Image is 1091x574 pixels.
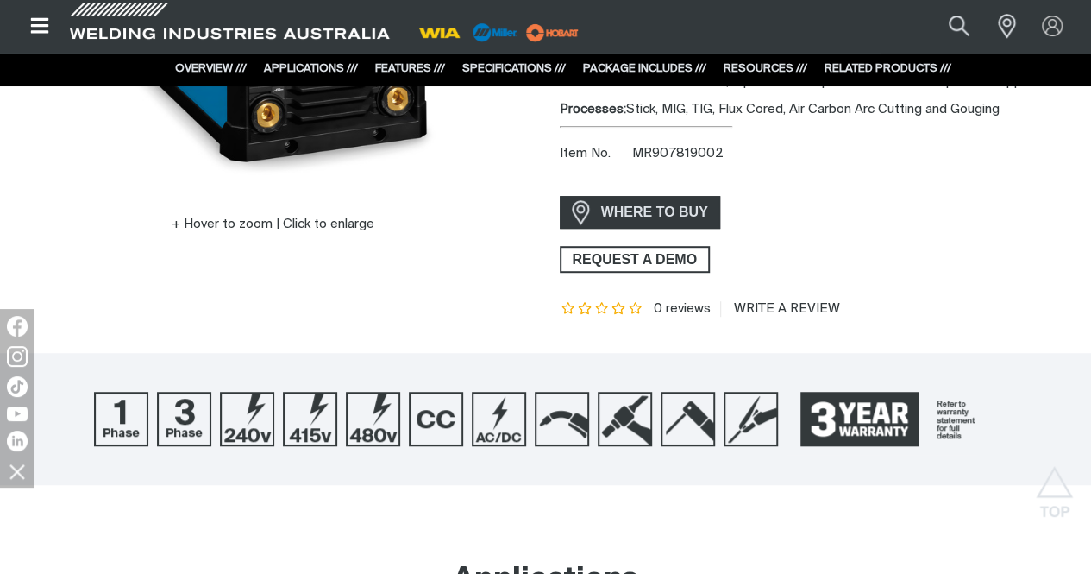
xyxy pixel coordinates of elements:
[560,196,721,228] a: WHERE TO BUY
[720,301,840,317] a: WRITE A REVIEW
[7,346,28,367] img: Instagram
[7,376,28,397] img: TikTok
[632,147,724,160] span: MR907819002
[560,246,710,274] a: REQUEST A DEMO
[598,392,652,446] img: TIG
[560,144,630,164] span: Item No.
[3,457,32,486] img: hide socials
[583,63,706,74] a: PACKAGE INCLUDES ///
[521,20,584,46] img: miller
[7,316,28,337] img: Facebook
[908,7,988,46] input: Search product name or item no.
[472,392,526,446] img: AC/DC
[653,302,710,315] span: 0 reviews
[930,7,988,46] button: Search products
[346,392,400,446] img: 480V
[825,63,951,74] a: RELATED PRODUCTS ///
[560,303,644,315] span: Rating: {0}
[462,63,566,74] a: SPECIFICATIONS ///
[787,383,997,454] a: 3 Year Warranty
[560,100,1078,120] div: Stick, MIG, TIG, Flux Cored, Air Carbon Arc Cutting and Gouging
[264,63,358,74] a: APPLICATIONS ///
[561,246,708,274] span: REQUEST A DEMO
[724,63,807,74] a: RESOURCES ///
[409,392,463,446] img: CC
[1035,466,1074,505] button: Scroll to top
[220,392,274,446] img: 240V
[590,199,719,226] span: WHERE TO BUY
[7,431,28,451] img: LinkedIn
[283,392,337,446] img: 415V
[94,392,148,446] img: Single Phase
[724,392,778,446] img: GOUGING
[157,392,211,446] img: Three Phase
[521,26,584,39] a: miller
[661,392,715,446] img: STICK
[535,392,589,446] img: MIG
[161,214,385,235] button: Hover to zoom | Click to enlarge
[7,407,28,421] img: YouTube
[375,63,445,74] a: FEATURES ///
[560,103,626,116] strong: Processes:
[175,63,247,74] a: OVERVIEW ///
